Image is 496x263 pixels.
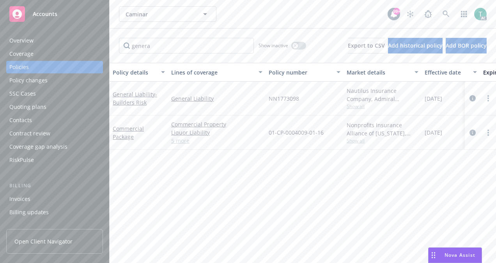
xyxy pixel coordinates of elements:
a: Policy changes [6,74,103,87]
a: General Liability [171,94,262,103]
a: Commercial Property [171,120,262,128]
span: Show inactive [259,42,288,49]
span: Open Client Navigator [14,237,73,245]
button: Add historical policy [388,38,443,53]
span: NN1773098 [269,94,299,103]
input: Filter by keyword... [119,38,254,53]
span: Nova Assist [445,252,475,258]
a: circleInformation [468,94,477,103]
button: Market details [344,63,422,82]
a: Billing updates [6,206,103,219]
a: 5 more [171,137,262,145]
div: Account charges [9,219,53,232]
div: Nautilus Insurance Company, Admiral Insurance Group ([PERSON_NAME] Corporation), RT Specialty Ins... [347,87,418,103]
span: Accounts [33,11,57,17]
a: SSC Cases [6,87,103,100]
button: Policy details [110,63,168,82]
span: Show all [347,103,418,110]
a: more [484,128,493,137]
div: Coverage gap analysis [9,140,67,153]
span: 01-CP-0004009-01-16 [269,128,324,137]
a: Policies [6,61,103,73]
img: photo [474,8,487,20]
div: Billing [6,182,103,190]
button: Lines of coverage [168,63,266,82]
div: Effective date [425,68,468,76]
span: Export to CSV [348,42,385,49]
span: [DATE] [425,94,442,103]
div: Overview [9,34,34,47]
a: Quoting plans [6,101,103,113]
div: SSC Cases [9,87,36,100]
a: Stop snowing [402,6,418,22]
div: Drag to move [429,248,438,263]
a: Coverage [6,48,103,60]
button: Nova Assist [428,247,482,263]
button: Effective date [422,63,480,82]
div: RiskPulse [9,154,34,166]
button: Export to CSV [348,38,385,53]
a: Invoices [6,193,103,205]
a: Overview [6,34,103,47]
div: Contacts [9,114,32,126]
div: Invoices [9,193,30,205]
div: Billing updates [9,206,49,219]
div: Policy number [269,68,332,76]
a: Search [438,6,454,22]
div: Market details [347,68,410,76]
span: Add BOR policy [446,42,487,49]
div: Policy details [113,68,156,76]
a: RiskPulse [6,154,103,166]
div: Coverage [9,48,34,60]
a: Coverage gap analysis [6,140,103,153]
a: Contacts [6,114,103,126]
span: Show all [347,137,418,144]
a: Contract review [6,127,103,140]
span: Caminar [126,10,193,18]
div: Quoting plans [9,101,46,113]
a: Liquor Liability [171,128,262,137]
div: Nonprofits Insurance Alliance of [US_STATE], Inc., Nonprofits Insurance Alliance of [US_STATE], I... [347,121,418,137]
a: more [484,94,493,103]
div: 99+ [393,8,400,15]
span: [DATE] [425,128,442,137]
div: Policies [9,61,29,73]
div: Policy changes [9,74,48,87]
div: Contract review [9,127,50,140]
button: Caminar [119,6,216,22]
button: Add BOR policy [446,38,487,53]
a: Account charges [6,219,103,232]
a: circleInformation [468,128,477,137]
a: Commercial Package [113,125,144,140]
button: Policy number [266,63,344,82]
a: General Liability [113,91,157,106]
span: Add historical policy [388,42,443,49]
a: Switch app [456,6,472,22]
a: Report a Bug [420,6,436,22]
div: Lines of coverage [171,68,254,76]
a: Accounts [6,3,103,25]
